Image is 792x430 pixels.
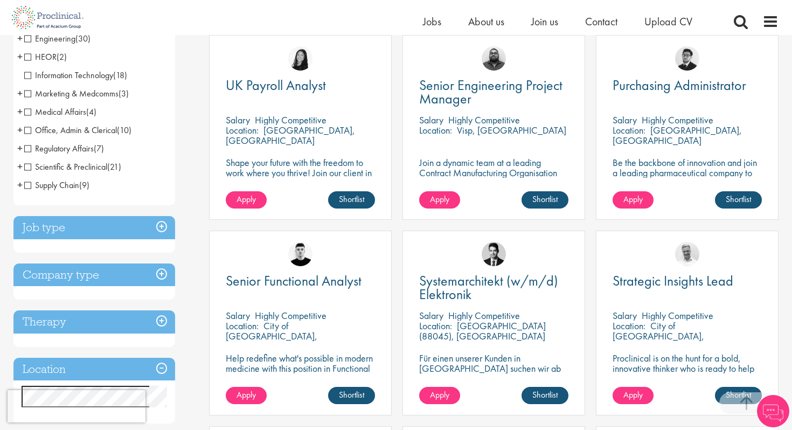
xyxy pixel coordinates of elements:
span: (10) [117,124,131,136]
span: Apply [430,389,449,400]
span: Engineering [24,33,91,44]
a: Apply [419,191,460,209]
span: + [17,122,23,138]
a: Strategic Insights Lead [613,274,762,288]
p: Highly Competitive [448,114,520,126]
p: Help redefine what's possible in modern medicine with this position in Functional Analysis! [226,353,375,384]
span: (21) [107,161,121,172]
p: Join a dynamic team at a leading Contract Manufacturing Organisation (CMO) and contribute to grou... [419,157,568,209]
span: (7) [94,143,104,154]
img: Ashley Bennett [482,46,506,71]
span: Apply [623,389,643,400]
span: + [17,48,23,65]
a: Apply [226,191,267,209]
span: Marketing & Medcomms [24,88,129,99]
p: Highly Competitive [642,309,713,322]
p: Highly Competitive [255,309,326,322]
h3: Company type [13,263,175,287]
h3: Job type [13,216,175,239]
span: Location: [613,320,645,332]
span: HEOR [24,51,57,63]
a: Senior Functional Analyst [226,274,375,288]
p: Für einen unserer Kunden in [GEOGRAPHIC_DATA] suchen wir ab sofort einen Leitenden Systemarchitek... [419,353,568,394]
span: (30) [75,33,91,44]
h3: Therapy [13,310,175,334]
span: Apply [237,389,256,400]
span: Jobs [423,15,441,29]
span: Office, Admin & Clerical [24,124,117,136]
span: (4) [86,106,96,117]
span: Salary [226,309,250,322]
p: Highly Competitive [255,114,326,126]
img: Patrick Melody [288,242,312,266]
span: Medical Affairs [24,106,96,117]
span: Information Technology [24,70,113,81]
p: [GEOGRAPHIC_DATA] (88045), [GEOGRAPHIC_DATA] [419,320,546,342]
span: + [17,30,23,46]
p: City of [GEOGRAPHIC_DATA], [GEOGRAPHIC_DATA] [226,320,317,352]
a: Contact [585,15,617,29]
a: About us [468,15,504,29]
span: (2) [57,51,67,63]
span: Location: [226,124,259,136]
span: Office, Admin & Clerical [24,124,131,136]
a: Apply [226,387,267,404]
span: Apply [237,193,256,205]
p: [GEOGRAPHIC_DATA], [GEOGRAPHIC_DATA] [613,124,742,147]
span: Location: [419,124,452,136]
a: Shortlist [715,387,762,404]
a: Shortlist [522,191,568,209]
p: Be the backbone of innovation and join a leading pharmaceutical company to help keep life-changin... [613,157,762,198]
h3: Location [13,358,175,381]
p: Shape your future with the freedom to work where you thrive! Join our client in a hybrid role tha... [226,157,375,188]
span: Strategic Insights Lead [613,272,733,290]
span: Apply [430,193,449,205]
span: Scientific & Preclinical [24,161,107,172]
p: Highly Competitive [448,309,520,322]
span: Salary [419,114,443,126]
a: Shortlist [715,191,762,209]
img: Todd Wigmore [675,46,699,71]
span: Salary [419,309,443,322]
span: Regulatory Affairs [24,143,104,154]
span: Regulatory Affairs [24,143,94,154]
iframe: reCAPTCHA [8,390,145,422]
a: Systemarchitekt (w/m/d) Elektronik [419,274,568,301]
span: Supply Chain [24,179,79,191]
span: Location: [226,320,259,332]
span: Join us [531,15,558,29]
span: + [17,85,23,101]
span: Salary [613,309,637,322]
span: Salary [613,114,637,126]
span: + [17,158,23,175]
a: Senior Engineering Project Manager [419,79,568,106]
a: Thomas Wenig [482,242,506,266]
span: Engineering [24,33,75,44]
a: Shortlist [328,387,375,404]
span: HEOR [24,51,67,63]
p: City of [GEOGRAPHIC_DATA], [GEOGRAPHIC_DATA] [613,320,704,352]
p: Proclinical is on the hunt for a bold, innovative thinker who is ready to help push the boundarie... [613,353,762,394]
a: Upload CV [644,15,692,29]
span: Location: [419,320,452,332]
p: [GEOGRAPHIC_DATA], [GEOGRAPHIC_DATA] [226,124,355,147]
span: + [17,103,23,120]
span: (3) [119,88,129,99]
a: UK Payroll Analyst [226,79,375,92]
span: Systemarchitekt (w/m/d) Elektronik [419,272,558,303]
span: UK Payroll Analyst [226,76,326,94]
span: Senior Engineering Project Manager [419,76,562,108]
span: Salary [226,114,250,126]
a: Apply [613,387,654,404]
p: Highly Competitive [642,114,713,126]
a: Numhom Sudsok [288,46,312,71]
span: (18) [113,70,127,81]
span: Apply [623,193,643,205]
